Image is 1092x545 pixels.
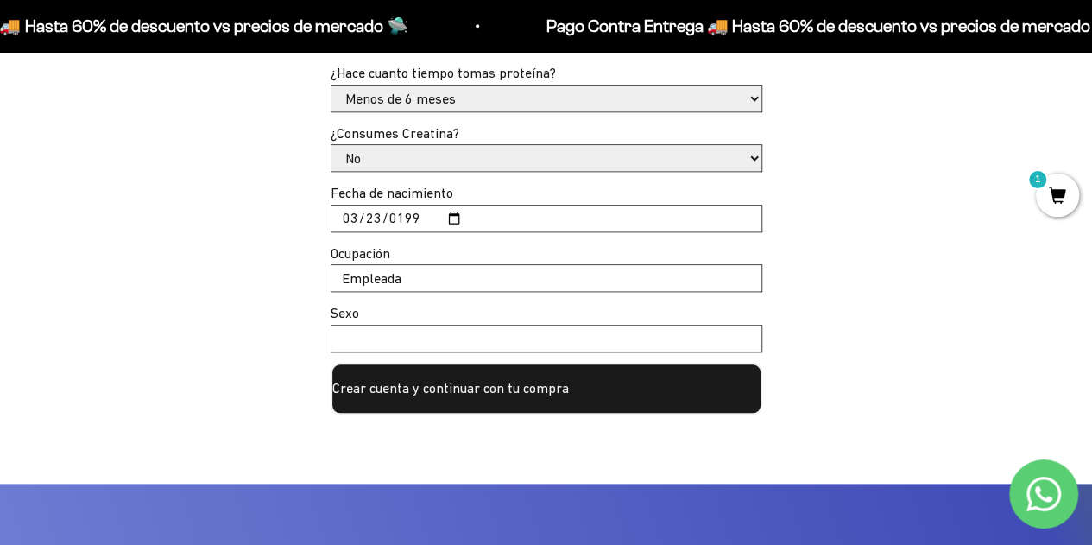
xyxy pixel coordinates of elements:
mark: 1 [1027,169,1048,190]
button: Crear cuenta y continuar con tu compra [331,363,762,415]
label: Fecha de nacimiento [331,185,453,200]
label: Sexo [331,305,359,320]
a: 1 [1036,187,1079,206]
label: ¿Hace cuanto tiempo tomas proteína? [331,65,556,80]
label: Ocupación [331,245,390,261]
label: ¿Consumes Creatina? [331,125,459,141]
